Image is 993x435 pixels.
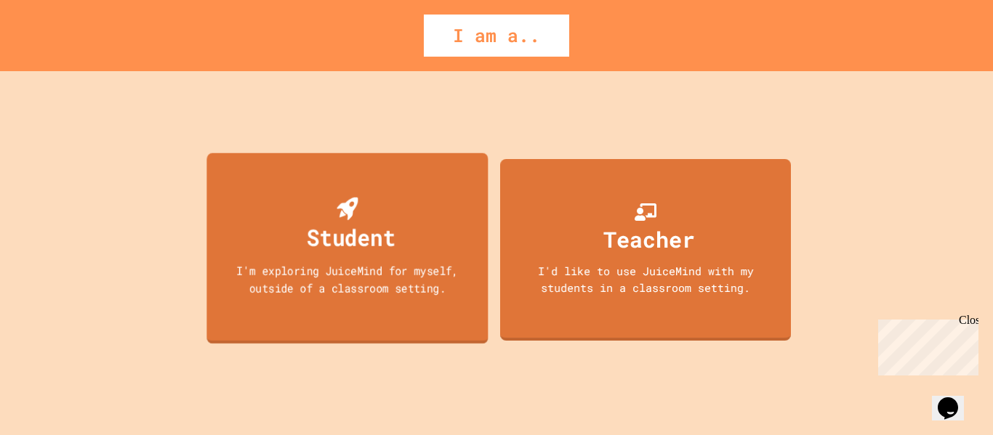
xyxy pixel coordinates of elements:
[424,15,569,57] div: I am a..
[6,6,100,92] div: Chat with us now!Close
[932,377,978,420] iframe: chat widget
[221,261,474,296] div: I'm exploring JuiceMind for myself, outside of a classroom setting.
[515,263,776,296] div: I'd like to use JuiceMind with my students in a classroom setting.
[872,314,978,375] iframe: chat widget
[603,223,695,256] div: Teacher
[307,220,395,254] div: Student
